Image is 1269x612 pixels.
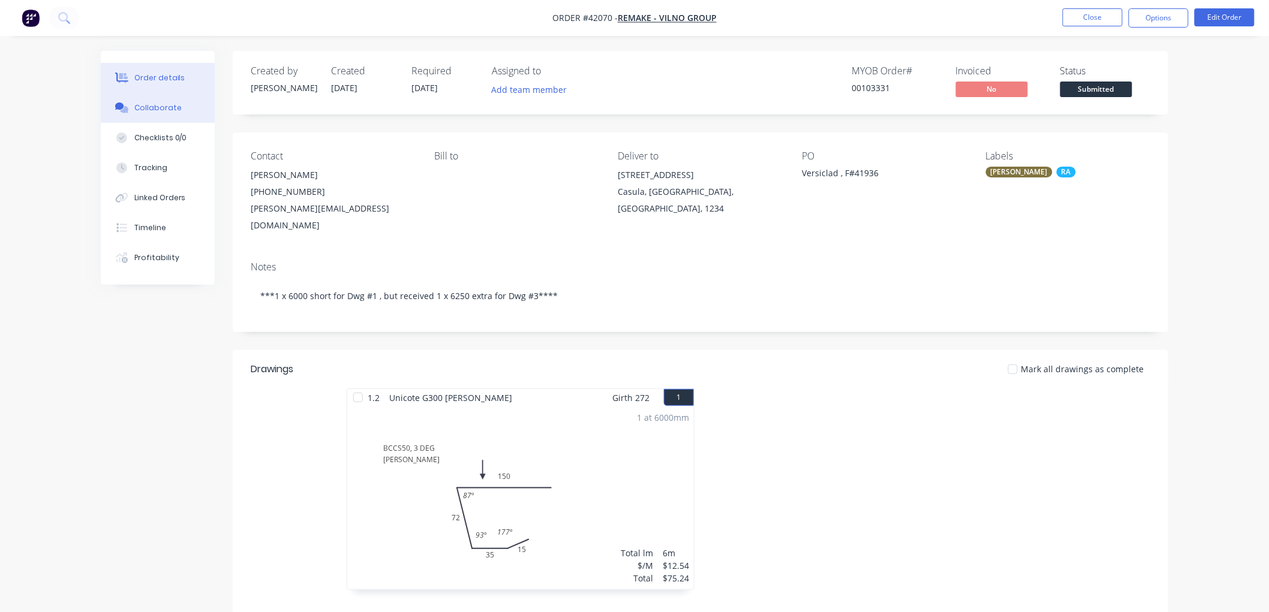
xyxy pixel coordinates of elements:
[986,150,1150,162] div: Labels
[618,183,783,217] div: Casula, [GEOGRAPHIC_DATA], [GEOGRAPHIC_DATA], 1234
[852,65,942,77] div: MYOB Order #
[384,389,517,406] span: Unicote G300 [PERSON_NAME]
[251,200,415,234] div: [PERSON_NAME][EMAIL_ADDRESS][DOMAIN_NAME]
[663,559,689,572] div: $12.54
[251,150,415,162] div: Contact
[802,167,952,183] div: Versiclad , F#41936
[618,150,783,162] div: Deliver to
[251,167,415,234] div: [PERSON_NAME][PHONE_NUMBER][PERSON_NAME][EMAIL_ADDRESS][DOMAIN_NAME]
[251,82,317,94] div: [PERSON_NAME]
[101,93,215,123] button: Collaborate
[134,73,185,83] div: Order details
[492,82,573,98] button: Add team member
[411,82,438,94] span: [DATE]
[621,547,653,559] div: Total lm
[134,252,179,263] div: Profitability
[101,243,215,273] button: Profitability
[1060,82,1132,97] span: Submitted
[618,167,783,217] div: [STREET_ADDRESS]Casula, [GEOGRAPHIC_DATA], [GEOGRAPHIC_DATA], 1234
[664,389,694,406] button: 1
[101,123,215,153] button: Checklists 0/0
[101,183,215,213] button: Linked Orders
[251,183,415,200] div: [PHONE_NUMBER]
[852,82,942,94] div: 00103331
[134,192,186,203] div: Linked Orders
[621,559,653,572] div: $/M
[1060,65,1150,77] div: Status
[485,82,573,98] button: Add team member
[134,102,182,113] div: Collaborate
[552,13,618,24] span: Order #42070 -
[618,167,783,183] div: [STREET_ADDRESS]
[331,82,357,94] span: [DATE]
[612,389,649,406] span: Girth 272
[663,572,689,584] div: $75.24
[251,65,317,77] div: Created by
[134,222,166,233] div: Timeline
[956,82,1028,97] span: No
[134,162,167,173] div: Tracking
[251,278,1150,314] div: ***1 x 6000 short for Dwg #1 , but received 1 x 6250 extra for Dwg #3****
[411,65,477,77] div: Required
[347,406,694,589] div: BCCS50, 3 DEG[PERSON_NAME]153572150177º93º87º1 at 6000mmTotal lm$/MTotal6m$12.54$75.24
[1129,8,1189,28] button: Options
[434,150,599,162] div: Bill to
[1060,82,1132,100] button: Submitted
[1063,8,1123,26] button: Close
[1021,363,1144,375] span: Mark all drawings as complete
[492,65,612,77] div: Assigned to
[22,9,40,27] img: Factory
[637,411,689,424] div: 1 at 6000mm
[331,65,397,77] div: Created
[986,167,1053,177] div: [PERSON_NAME]
[802,150,966,162] div: PO
[1195,8,1255,26] button: Edit Order
[251,167,415,183] div: [PERSON_NAME]
[101,153,215,183] button: Tracking
[101,213,215,243] button: Timeline
[621,572,653,584] div: Total
[618,13,717,24] a: REMAKE - VILNO GROUP
[1057,167,1076,177] div: RA
[251,362,293,376] div: Drawings
[134,132,187,143] div: Checklists 0/0
[251,261,1150,273] div: Notes
[101,63,215,93] button: Order details
[363,389,384,406] span: 1.2
[956,65,1046,77] div: Invoiced
[663,547,689,559] div: 6m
